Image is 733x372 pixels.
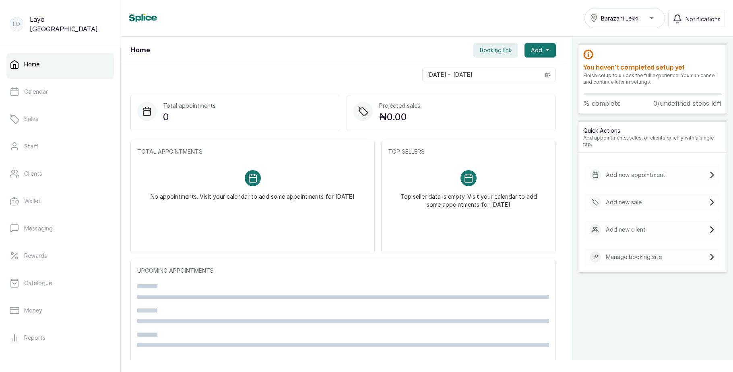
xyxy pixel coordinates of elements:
a: Reports [6,327,114,349]
input: Select date [423,68,540,82]
a: Calendar [6,80,114,103]
p: LO [13,20,20,28]
h2: You haven’t completed setup yet [583,63,722,72]
span: Notifications [686,15,721,23]
p: TOTAL APPOINTMENTS [137,148,368,156]
a: Money [6,299,114,322]
p: Quick Actions [583,127,722,135]
p: Rewards [24,252,47,260]
span: Barazahi Lekki [601,14,638,23]
p: TOP SELLERS [388,148,549,156]
a: Wallet [6,190,114,212]
p: Reports [24,334,45,342]
p: Finish setup to unlock the full experience. You can cancel and continue later in settings. [583,72,722,85]
p: UPCOMING APPOINTMENTS [137,267,549,275]
p: Catalogue [24,279,52,287]
svg: calendar [545,72,551,78]
span: Add [531,46,542,54]
a: Home [6,53,114,76]
p: 0/undefined steps left [653,99,722,108]
p: Add new client [606,226,646,234]
p: Total appointments [163,102,216,110]
button: Booking link [473,43,518,58]
a: Clients [6,162,114,185]
p: % complete [583,99,621,108]
p: Layo [GEOGRAPHIC_DATA] [30,14,111,34]
p: Add new appointment [606,171,665,179]
p: Clients [24,170,42,178]
p: Add new sale [606,198,642,206]
p: Projected sales [379,102,420,110]
a: Messaging [6,217,114,240]
a: Sales [6,108,114,130]
p: Messaging [24,224,53,232]
span: Booking link [480,46,512,54]
p: Home [24,60,39,68]
a: Staff [6,135,114,158]
p: ₦0.00 [379,110,420,124]
p: Wallet [24,197,41,205]
p: Money [24,306,42,314]
p: 0 [163,110,216,124]
p: Top seller data is empty. Visit your calendar to add some appointments for [DATE] [398,186,539,209]
p: Calendar [24,88,48,96]
button: Add [524,43,556,58]
p: No appointments. Visit your calendar to add some appointments for [DATE] [151,186,355,201]
button: Barazahi Lekki [584,8,665,28]
button: Notifications [668,10,725,28]
p: Staff [24,142,39,150]
a: Catalogue [6,272,114,294]
p: Manage booking site [606,253,662,261]
p: Sales [24,115,38,123]
p: Add appointments, sales, or clients quickly with a single tap. [583,135,722,148]
a: Rewards [6,245,114,267]
h1: Home [130,45,150,55]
